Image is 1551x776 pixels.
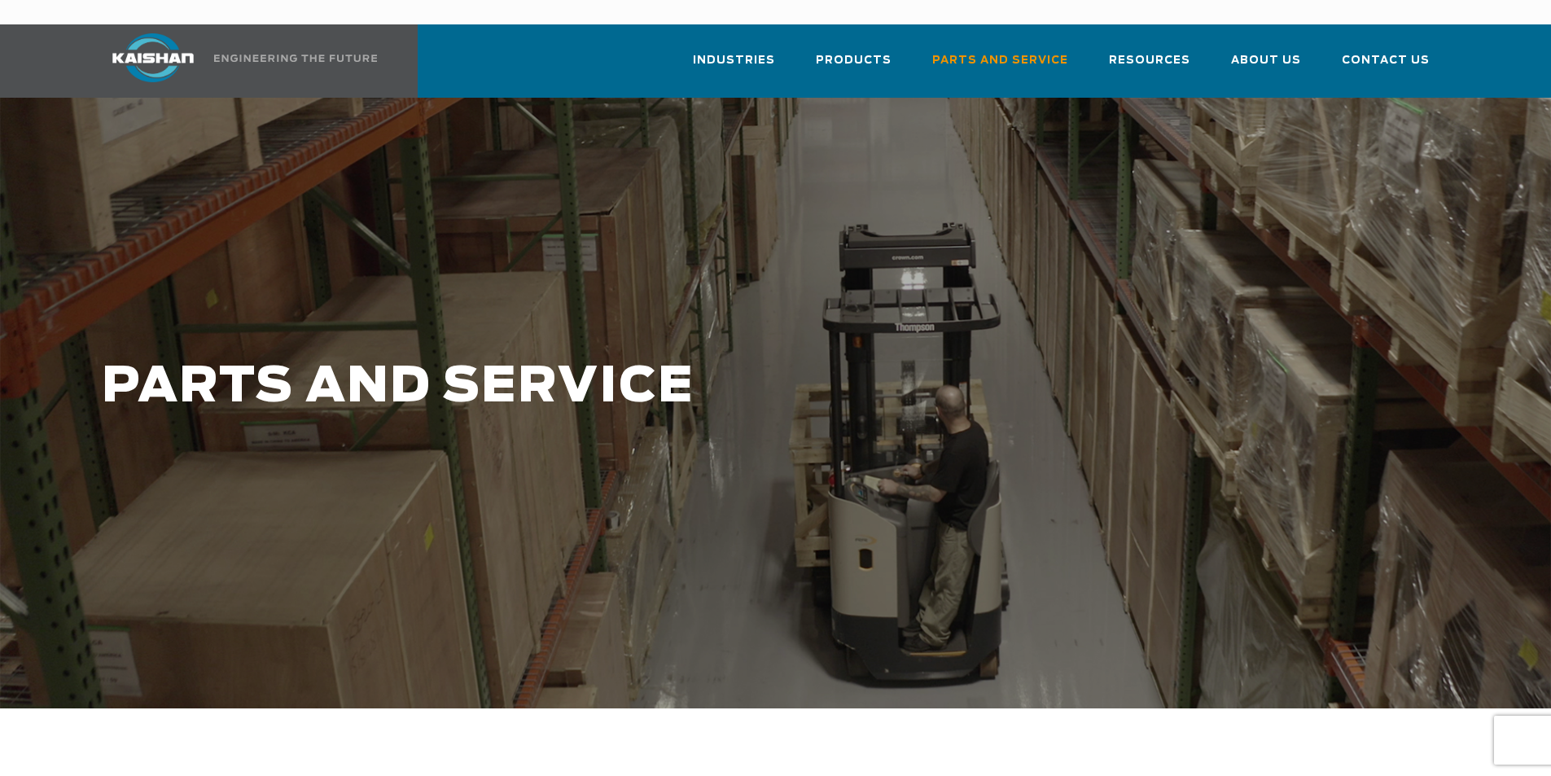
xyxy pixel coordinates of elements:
[816,39,892,94] a: Products
[214,55,377,62] img: Engineering the future
[1342,51,1430,70] span: Contact Us
[1109,51,1190,70] span: Resources
[1109,39,1190,94] a: Resources
[693,39,775,94] a: Industries
[1231,51,1301,70] span: About Us
[932,51,1068,70] span: Parts and Service
[932,39,1068,94] a: Parts and Service
[92,24,380,98] a: Kaishan USA
[1342,39,1430,94] a: Contact Us
[102,360,1222,414] h1: PARTS AND SERVICE
[693,51,775,70] span: Industries
[1231,39,1301,94] a: About Us
[92,33,214,82] img: kaishan logo
[816,51,892,70] span: Products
